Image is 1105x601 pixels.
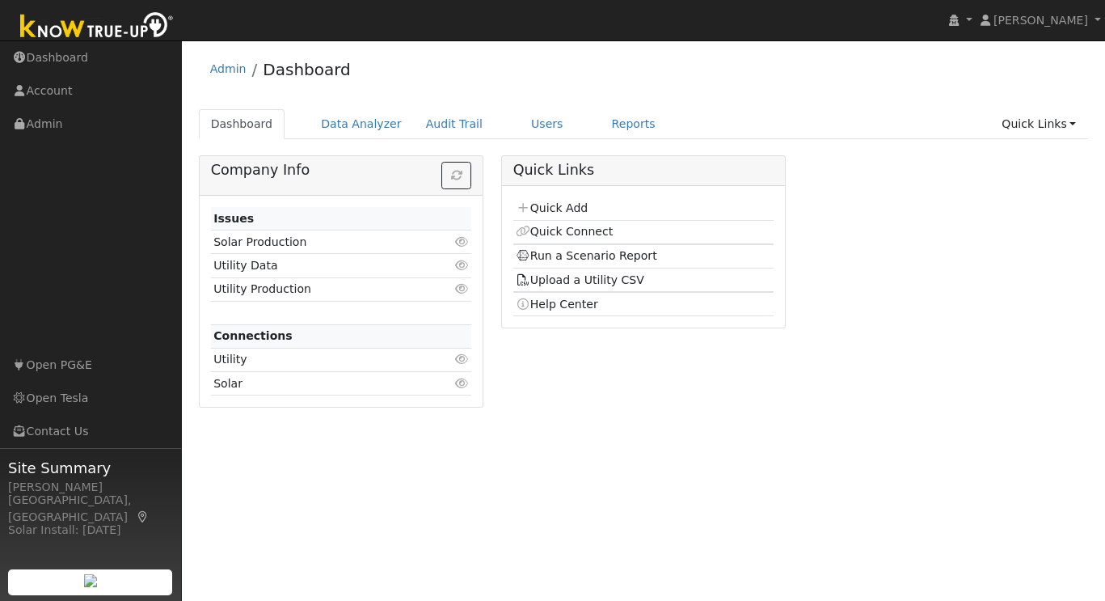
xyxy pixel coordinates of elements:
[516,201,588,214] a: Quick Add
[199,109,285,139] a: Dashboard
[513,162,774,179] h5: Quick Links
[454,378,469,389] i: Click to view
[263,60,351,79] a: Dashboard
[8,522,173,539] div: Solar Install: [DATE]
[993,14,1088,27] span: [PERSON_NAME]
[516,273,644,286] a: Upload a Utility CSV
[414,109,495,139] a: Audit Trail
[516,225,613,238] a: Quick Connect
[12,9,182,45] img: Know True-Up
[211,277,430,301] td: Utility Production
[210,62,247,75] a: Admin
[211,372,430,396] td: Solar
[8,492,173,526] div: [GEOGRAPHIC_DATA], [GEOGRAPHIC_DATA]
[989,109,1088,139] a: Quick Links
[8,457,173,479] span: Site Summary
[211,348,430,371] td: Utility
[454,260,469,271] i: Click to view
[211,162,472,179] h5: Company Info
[84,574,97,587] img: retrieve
[519,109,576,139] a: Users
[213,329,293,342] strong: Connections
[8,479,173,496] div: [PERSON_NAME]
[600,109,668,139] a: Reports
[309,109,414,139] a: Data Analyzer
[454,283,469,294] i: Click to view
[211,254,430,277] td: Utility Data
[454,353,469,365] i: Click to view
[136,510,150,523] a: Map
[516,249,657,262] a: Run a Scenario Report
[213,212,254,225] strong: Issues
[516,298,598,311] a: Help Center
[454,236,469,248] i: Click to view
[211,231,430,254] td: Solar Production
